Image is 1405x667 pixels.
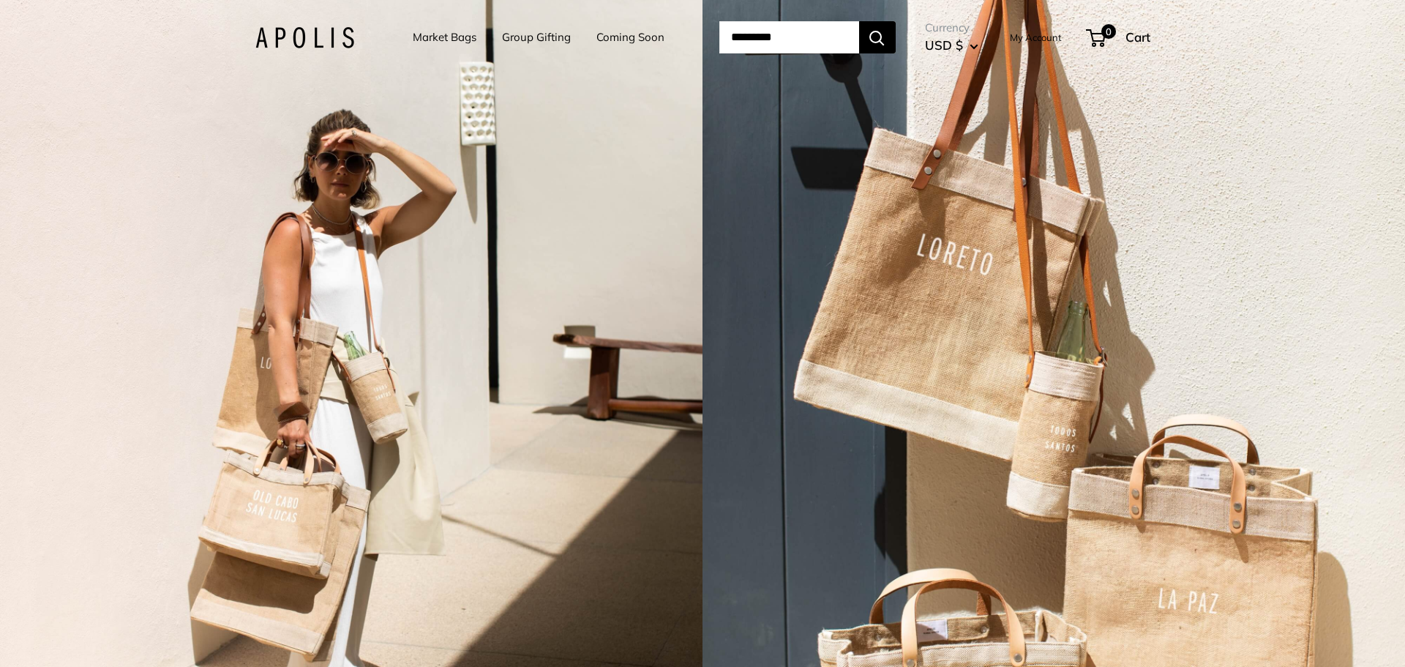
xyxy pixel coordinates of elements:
[925,34,978,57] button: USD $
[596,27,664,48] a: Coming Soon
[925,18,978,38] span: Currency
[1010,29,1062,46] a: My Account
[255,27,354,48] img: Apolis
[859,21,896,53] button: Search
[1087,26,1150,49] a: 0 Cart
[413,27,476,48] a: Market Bags
[1101,24,1115,39] span: 0
[1125,29,1150,45] span: Cart
[719,21,859,53] input: Search...
[925,37,963,53] span: USD $
[502,27,571,48] a: Group Gifting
